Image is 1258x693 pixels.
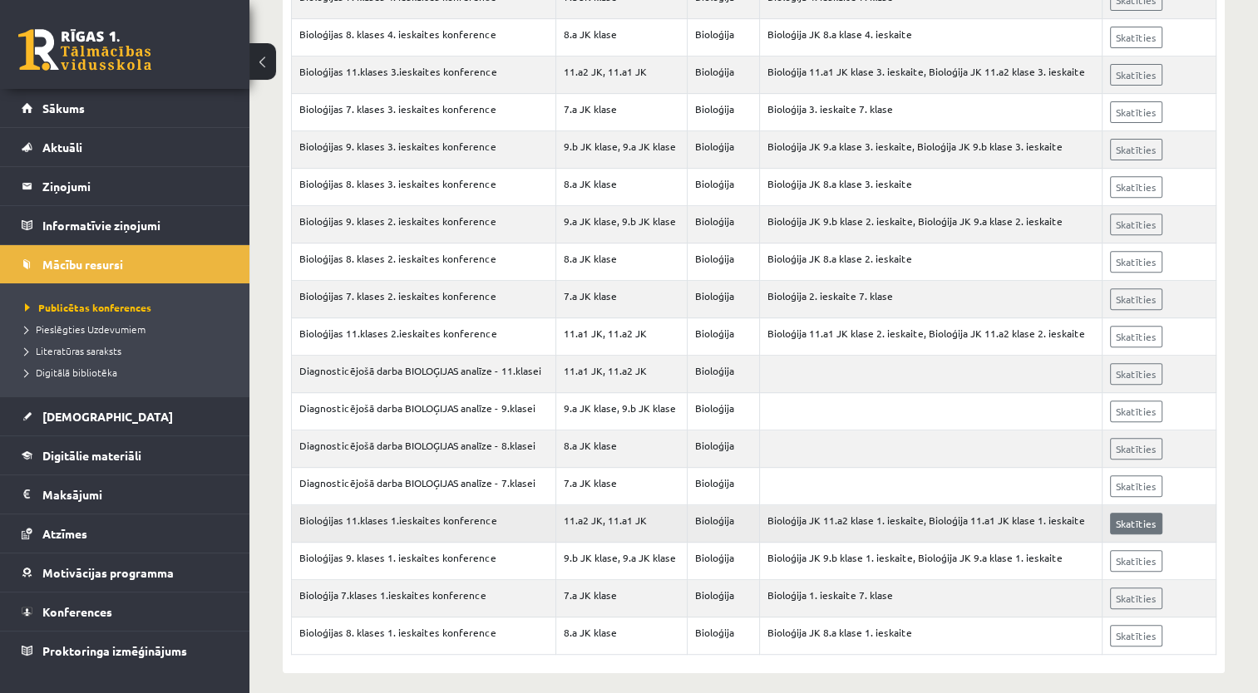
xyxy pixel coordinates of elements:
[292,318,556,356] td: Bioloģijas 11.klases 2.ieskaites konference
[1110,214,1162,235] a: Skatīties
[42,643,187,658] span: Proktoringa izmēģinājums
[292,580,556,617] td: Bioloģija 7.klases 1.ieskaites konference
[556,243,688,281] td: 8.a JK klase
[760,505,1102,543] td: Bioloģija JK 11.a2 klase 1. ieskaite, Bioloģija 11.a1 JK klase 1. ieskaite
[22,632,229,670] a: Proktoringa izmēģinājums
[687,243,759,281] td: Bioloģija
[556,19,688,57] td: 8.a JK klase
[687,57,759,94] td: Bioloģija
[25,322,146,336] span: Pieslēgties Uzdevumiem
[22,553,229,592] a: Motivācijas programma
[687,94,759,131] td: Bioloģija
[760,94,1102,131] td: Bioloģija 3. ieskaite 7. klase
[292,617,556,655] td: Bioloģijas 8. klases 1. ieskaites konference
[556,430,688,468] td: 8.a JK klase
[687,318,759,356] td: Bioloģija
[42,257,123,272] span: Mācību resursi
[556,617,688,655] td: 8.a JK klase
[687,468,759,505] td: Bioloģija
[22,592,229,631] a: Konferences
[292,430,556,468] td: Diagnosticējošā darba BIOLOĢIJAS analīze - 8.klasei
[25,300,233,315] a: Publicētas konferences
[556,169,688,206] td: 8.a JK klase
[42,167,229,205] legend: Ziņojumi
[556,318,688,356] td: 11.a1 JK, 11.a2 JK
[1110,438,1162,460] a: Skatīties
[292,393,556,430] td: Diagnosticējošā darba BIOLOĢIJAS analīze - 9.klasei
[556,393,688,430] td: 9.a JK klase, 9.b JK klase
[1110,401,1162,422] a: Skatīties
[292,468,556,505] td: Diagnosticējošā darba BIOLOĢIJAS analīze - 7.klasei
[760,206,1102,243] td: Bioloģija JK 9.b klase 2. ieskaite, Bioloģija JK 9.a klase 2. ieskaite
[687,281,759,318] td: Bioloģija
[687,19,759,57] td: Bioloģija
[1110,587,1162,609] a: Skatīties
[1110,513,1162,534] a: Skatīties
[556,57,688,94] td: 11.a2 JK, 11.a1 JK
[292,131,556,169] td: Bioloģijas 9. klases 3. ieskaites konference
[292,356,556,393] td: Diagnosticējošā darba BIOLOĢIJAS analīze - 11.klasei
[687,169,759,206] td: Bioloģija
[42,604,112,619] span: Konferences
[687,543,759,580] td: Bioloģija
[687,617,759,655] td: Bioloģija
[1110,64,1162,86] a: Skatīties
[22,167,229,205] a: Ziņojumi
[687,131,759,169] td: Bioloģija
[1110,176,1162,198] a: Skatīties
[760,131,1102,169] td: Bioloģija JK 9.a klase 3. ieskaite, Bioloģija JK 9.b klase 3. ieskaite
[25,365,233,380] a: Digitālā bibliotēka
[22,397,229,435] a: [DEMOGRAPHIC_DATA]
[42,448,141,463] span: Digitālie materiāli
[1110,363,1162,385] a: Skatīties
[25,343,233,358] a: Literatūras saraksts
[687,393,759,430] td: Bioloģija
[1110,550,1162,572] a: Skatīties
[25,366,117,379] span: Digitālā bibliotēka
[22,206,229,244] a: Informatīvie ziņojumi
[760,543,1102,580] td: Bioloģija JK 9.b klase 1. ieskaite, Bioloģija JK 9.a klase 1. ieskaite
[760,19,1102,57] td: Bioloģija JK 8.a klase 4. ieskaite
[556,206,688,243] td: 9.a JK klase, 9.b JK klase
[760,243,1102,281] td: Bioloģija JK 8.a klase 2. ieskaite
[292,57,556,94] td: Bioloģijas 11.klases 3.ieskaites konference
[292,94,556,131] td: Bioloģijas 7. klases 3. ieskaites konference
[292,243,556,281] td: Bioloģijas 8. klases 2. ieskaites konference
[25,301,151,314] span: Publicētas konferences
[22,89,229,127] a: Sākums
[1110,326,1162,347] a: Skatīties
[22,436,229,474] a: Digitālie materiāli
[292,206,556,243] td: Bioloģijas 9. klases 2. ieskaites konference
[687,505,759,543] td: Bioloģija
[556,468,688,505] td: 7.a JK klase
[22,245,229,283] a: Mācību resursi
[760,281,1102,318] td: Bioloģija 2. ieskaite 7. klase
[42,475,229,514] legend: Maksājumi
[292,169,556,206] td: Bioloģijas 8. klases 3. ieskaites konference
[687,430,759,468] td: Bioloģija
[556,281,688,318] td: 7.a JK klase
[292,19,556,57] td: Bioloģijas 8. klases 4. ieskaites konference
[1110,288,1162,310] a: Skatīties
[760,617,1102,655] td: Bioloģija JK 8.a klase 1. ieskaite
[760,169,1102,206] td: Bioloģija JK 8.a klase 3. ieskaite
[1110,139,1162,160] a: Skatīties
[42,526,87,541] span: Atzīmes
[1110,27,1162,48] a: Skatīties
[1110,475,1162,497] a: Skatīties
[25,344,121,357] span: Literatūras saraksts
[556,580,688,617] td: 7.a JK klase
[22,475,229,514] a: Maksājumi
[687,356,759,393] td: Bioloģija
[556,94,688,131] td: 7.a JK klase
[42,140,82,155] span: Aktuāli
[42,206,229,244] legend: Informatīvie ziņojumi
[687,206,759,243] td: Bioloģija
[292,505,556,543] td: Bioloģijas 11.klases 1.ieskaites konference
[1110,101,1162,123] a: Skatīties
[760,318,1102,356] td: Bioloģija 11.a1 JK klase 2. ieskaite, Bioloģija JK 11.a2 klase 2. ieskaite
[556,356,688,393] td: 11.a1 JK, 11.a2 JK
[687,580,759,617] td: Bioloģija
[42,565,174,580] span: Motivācijas programma
[25,322,233,337] a: Pieslēgties Uzdevumiem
